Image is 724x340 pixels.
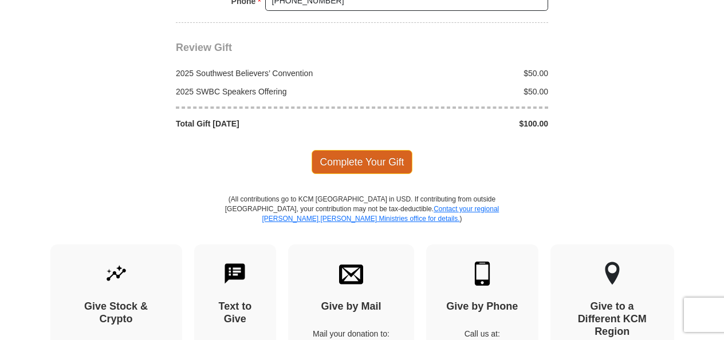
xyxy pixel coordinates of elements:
[362,68,554,79] div: $50.00
[308,328,394,339] p: Mail your donation to:
[446,328,518,339] p: Call us at:
[170,118,363,129] div: Total Gift [DATE]
[339,262,363,286] img: envelope.svg
[214,301,257,325] h4: Text to Give
[223,262,247,286] img: text-to-give.svg
[70,301,162,325] h4: Give Stock & Crypto
[362,86,554,97] div: $50.00
[312,150,413,174] span: Complete Your Gift
[308,301,394,313] h4: Give by Mail
[446,301,518,313] h4: Give by Phone
[170,68,363,79] div: 2025 Southwest Believers’ Convention
[225,195,499,244] p: (All contributions go to KCM [GEOGRAPHIC_DATA] in USD. If contributing from outside [GEOGRAPHIC_D...
[604,262,620,286] img: other-region
[176,42,232,53] span: Review Gift
[570,301,654,338] h4: Give to a Different KCM Region
[104,262,128,286] img: give-by-stock.svg
[170,86,363,97] div: 2025 SWBC Speakers Offering
[470,262,494,286] img: mobile.svg
[362,118,554,129] div: $100.00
